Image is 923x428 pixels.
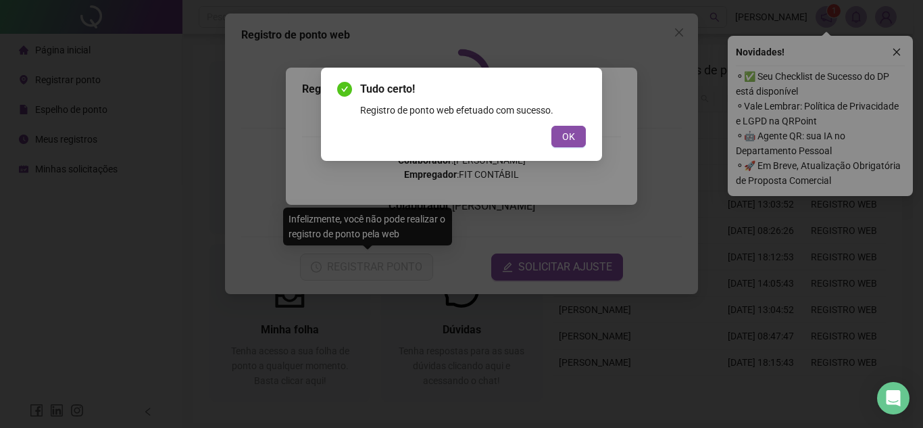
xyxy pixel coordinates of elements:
span: OK [562,129,575,144]
button: OK [551,126,586,147]
div: Registro de ponto web efetuado com sucesso. [360,103,586,118]
span: check-circle [337,82,352,97]
span: Tudo certo! [360,81,586,97]
div: Open Intercom Messenger [877,382,909,414]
